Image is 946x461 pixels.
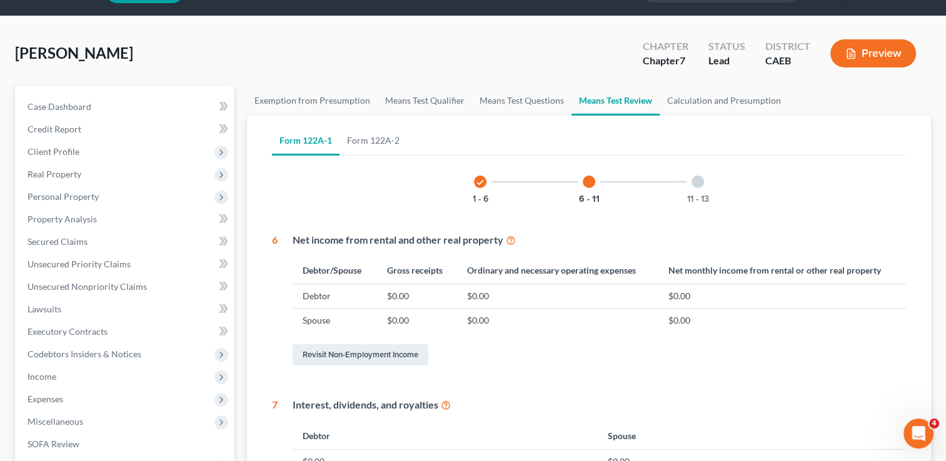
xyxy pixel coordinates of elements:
[457,308,658,332] td: $0.00
[28,439,79,449] span: SOFA Review
[28,394,63,404] span: Expenses
[293,422,597,449] th: Debtor
[18,298,234,320] a: Lawsuits
[28,214,97,224] span: Property Analysis
[929,419,939,429] span: 4
[457,257,658,284] th: Ordinary and necessary operating expenses
[830,39,916,67] button: Preview
[643,39,688,54] div: Chapter
[18,253,234,275] a: Unsecured Priority Claims
[28,236,88,247] span: Secured Claims
[708,54,745,68] div: Lead
[376,308,457,332] td: $0.00
[18,275,234,298] a: Unsecured Nonpriority Claims
[765,54,810,68] div: CAEB
[457,284,658,308] td: $0.00
[476,178,485,187] i: check
[571,86,660,116] a: Means Test Review
[272,233,278,369] div: 6
[28,281,147,292] span: Unsecured Nonpriority Claims
[15,44,133,62] span: [PERSON_NAME]
[680,54,685,66] span: 7
[28,326,108,337] span: Executory Contracts
[658,284,906,308] td: $0.00
[28,416,83,427] span: Miscellaneous
[28,124,81,134] span: Credit Report
[597,422,906,449] th: Spouse
[18,118,234,141] a: Credit Report
[272,126,340,156] a: Form 122A-1
[28,304,61,314] span: Lawsuits
[293,233,906,247] div: Net income from rental and other real property
[18,320,234,343] a: Executory Contracts
[28,169,81,179] span: Real Property
[687,195,709,204] button: 11 - 13
[28,259,131,269] span: Unsecured Priority Claims
[28,101,91,112] span: Case Dashboard
[376,284,457,308] td: $0.00
[18,96,234,118] a: Case Dashboard
[18,433,234,455] a: SOFA Review
[765,39,810,54] div: District
[293,398,906,412] div: Interest, dividends, and royalties
[293,284,376,308] td: Debtor
[658,308,906,332] td: $0.00
[903,419,933,449] iframe: Intercom live chat
[28,349,141,359] span: Codebtors Insiders & Notices
[376,257,457,284] th: Gross receipts
[340,126,407,156] a: Form 122A-2
[708,39,745,54] div: Status
[18,230,234,253] a: Secured Claims
[579,195,600,204] button: 6 - 11
[28,146,79,157] span: Client Profile
[247,86,378,116] a: Exemption from Presumption
[643,54,688,68] div: Chapter
[658,257,906,284] th: Net monthly income from rental or other real property
[293,257,376,284] th: Debtor/Spouse
[473,195,488,204] button: 1 - 6
[28,191,99,202] span: Personal Property
[293,344,428,365] a: Revisit Non-Employment Income
[472,86,571,116] a: Means Test Questions
[18,208,234,230] a: Property Analysis
[660,86,788,116] a: Calculation and Presumption
[378,86,472,116] a: Means Test Qualifier
[28,371,56,382] span: Income
[293,308,376,332] td: Spouse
